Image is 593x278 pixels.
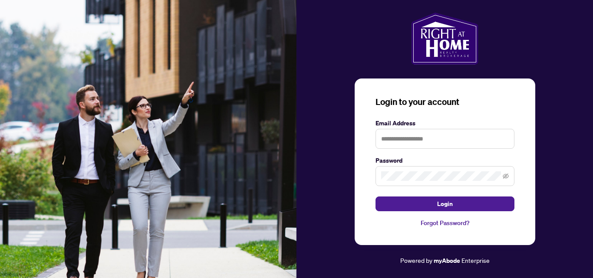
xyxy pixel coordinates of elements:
[376,156,514,165] label: Password
[411,13,478,65] img: ma-logo
[461,256,490,264] span: Enterprise
[376,118,514,128] label: Email Address
[503,173,509,179] span: eye-invisible
[376,96,514,108] h3: Login to your account
[434,256,460,265] a: myAbode
[400,256,432,264] span: Powered by
[376,218,514,228] a: Forgot Password?
[376,196,514,211] button: Login
[437,197,453,211] span: Login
